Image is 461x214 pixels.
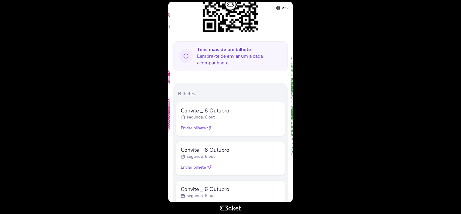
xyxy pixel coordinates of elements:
span: Convite _ 6 Outubro [181,146,229,154]
b: Tens mais de um bilhete [197,46,251,53]
p: Bilhetes [178,90,285,97]
span: Convite _ 6 Outubro [181,186,229,193]
span: Enviar bilhete [181,164,206,170]
p: segunda, 6 out [187,193,215,199]
span: Lembra-te de enviar um a cada acompanhante [197,46,283,66]
span: Convite _ 6 Outubro [181,107,229,114]
p: segunda, 6 out [187,154,215,160]
span: Enviar bilhete [181,125,206,131]
p: segunda, 6 out [187,114,215,120]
